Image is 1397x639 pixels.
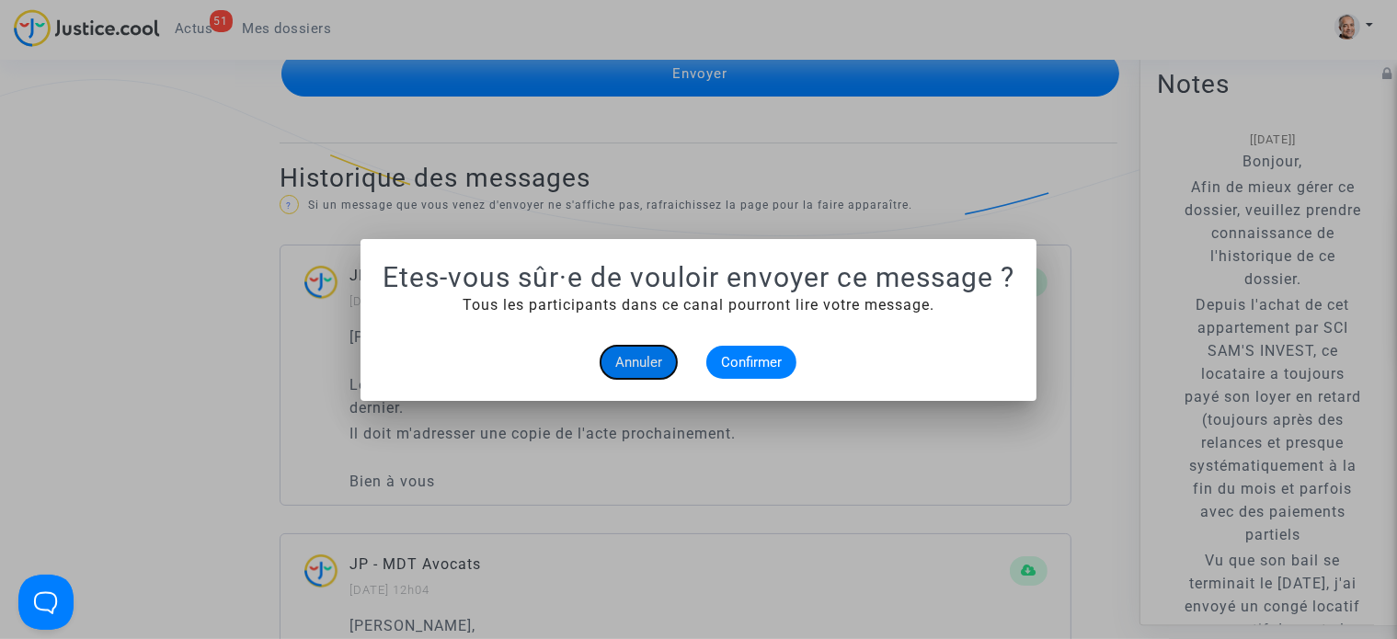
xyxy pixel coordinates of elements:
span: Tous les participants dans ce canal pourront lire votre message. [463,296,934,314]
span: Annuler [615,354,662,371]
span: Confirmer [721,354,782,371]
button: Annuler [601,346,677,379]
button: Confirmer [706,346,796,379]
iframe: Help Scout Beacon - Open [18,575,74,630]
h1: Etes-vous sûr·e de vouloir envoyer ce message ? [383,261,1014,294]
